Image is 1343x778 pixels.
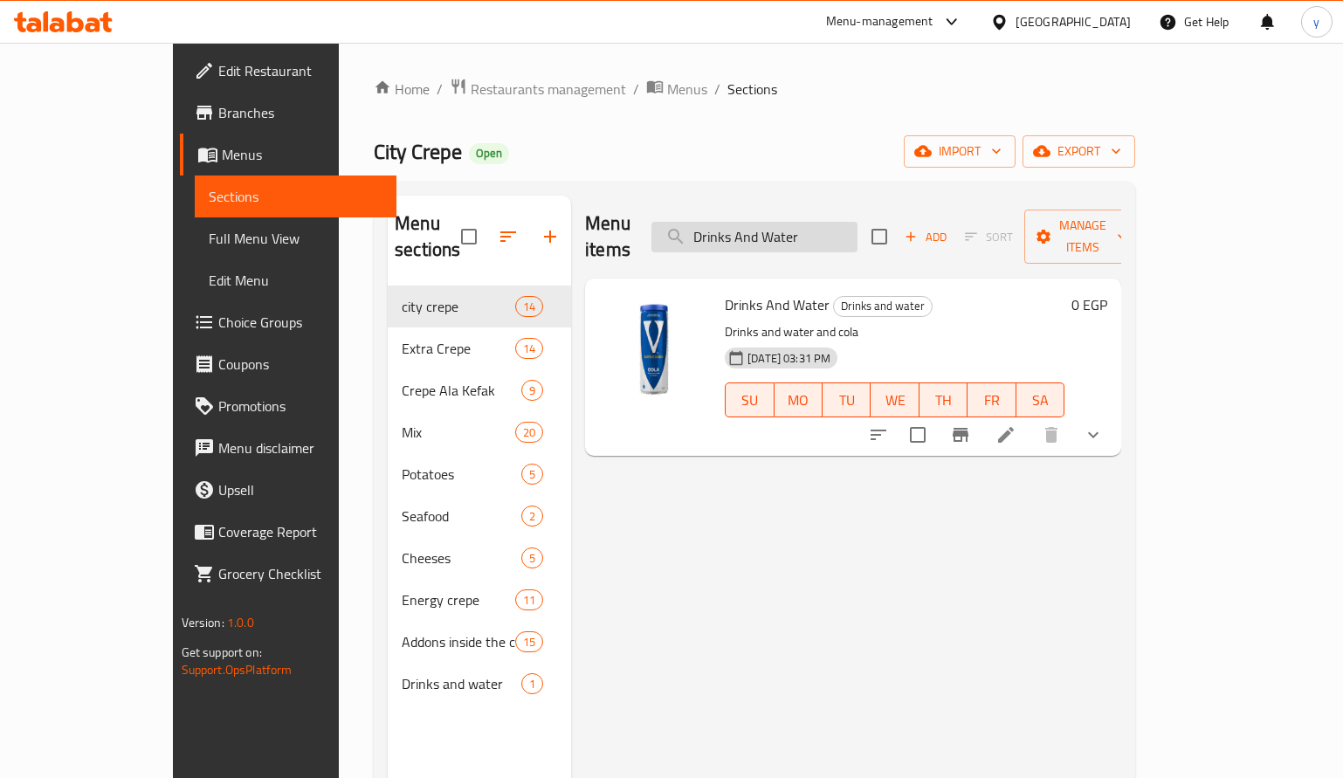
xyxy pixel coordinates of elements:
[599,293,711,404] img: Drinks And Water
[388,663,571,705] div: Drinks and water1
[898,224,954,251] span: Add item
[1023,135,1135,168] button: export
[182,658,293,681] a: Support.OpsPlatform
[209,270,383,291] span: Edit Menu
[585,210,630,263] h2: Menu items
[516,424,542,441] span: 20
[218,396,383,417] span: Promotions
[740,350,837,367] span: [DATE] 03:31 PM
[975,388,1009,413] span: FR
[388,411,571,453] div: Mix20
[522,676,542,692] span: 1
[861,218,898,255] span: Select section
[388,579,571,621] div: Energy crepe11
[388,621,571,663] div: Addons inside the crepe15
[180,343,397,385] a: Coupons
[180,469,397,511] a: Upsell
[833,296,933,317] div: Drinks and water
[830,388,864,413] span: TU
[388,279,571,712] nav: Menu sections
[651,222,857,252] input: search
[1030,414,1072,456] button: delete
[180,301,397,343] a: Choice Groups
[714,79,720,100] li: /
[402,296,515,317] span: city crepe
[402,547,521,568] div: Cheeses
[180,385,397,427] a: Promotions
[402,338,515,359] span: Extra Crepe
[195,259,397,301] a: Edit Menu
[180,553,397,595] a: Grocery Checklist
[487,216,529,258] span: Sort sections
[940,414,981,456] button: Branch-specific-item
[834,296,932,316] span: Drinks and water
[521,464,543,485] div: items
[725,321,1064,343] p: Drinks and water and cola
[954,224,1024,251] span: Select section first
[180,511,397,553] a: Coverage Report
[218,521,383,542] span: Coverage Report
[218,479,383,500] span: Upsell
[898,224,954,251] button: Add
[516,299,542,315] span: 14
[904,135,1016,168] button: import
[222,144,383,165] span: Menus
[926,388,961,413] span: TH
[522,550,542,567] span: 5
[402,422,515,443] span: Mix
[402,506,521,527] span: Seafood
[1024,210,1141,264] button: Manage items
[1023,388,1057,413] span: SA
[1071,293,1107,317] h6: 0 EGP
[782,388,816,413] span: MO
[195,217,397,259] a: Full Menu View
[451,218,487,255] span: Select all sections
[878,388,912,413] span: WE
[450,78,626,100] a: Restaurants management
[902,227,949,247] span: Add
[402,631,515,652] span: Addons inside the crepe
[180,92,397,134] a: Branches
[522,508,542,525] span: 2
[1083,424,1104,445] svg: Show Choices
[775,382,823,417] button: MO
[516,634,542,651] span: 15
[469,146,509,161] span: Open
[471,79,626,100] span: Restaurants management
[646,78,707,100] a: Menus
[521,506,543,527] div: items
[180,427,397,469] a: Menu disclaimer
[1016,382,1064,417] button: SA
[516,341,542,357] span: 14
[209,186,383,207] span: Sections
[521,547,543,568] div: items
[218,102,383,123] span: Branches
[823,382,871,417] button: TU
[1072,414,1114,456] button: show more
[871,382,919,417] button: WE
[522,382,542,399] span: 9
[182,641,262,664] span: Get support on:
[1037,141,1121,162] span: export
[1038,215,1127,258] span: Manage items
[899,417,936,453] span: Select to update
[402,589,515,610] span: Energy crepe
[402,380,521,401] span: Crepe Ala Kefak
[180,50,397,92] a: Edit Restaurant
[388,327,571,369] div: Extra Crepe14
[515,422,543,443] div: items
[667,79,707,100] span: Menus
[1016,12,1131,31] div: [GEOGRAPHIC_DATA]
[522,466,542,483] span: 5
[182,611,224,634] span: Version:
[529,216,571,258] button: Add section
[195,176,397,217] a: Sections
[515,631,543,652] div: items
[919,382,968,417] button: TH
[402,464,521,485] span: Potatoes
[218,563,383,584] span: Grocery Checklist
